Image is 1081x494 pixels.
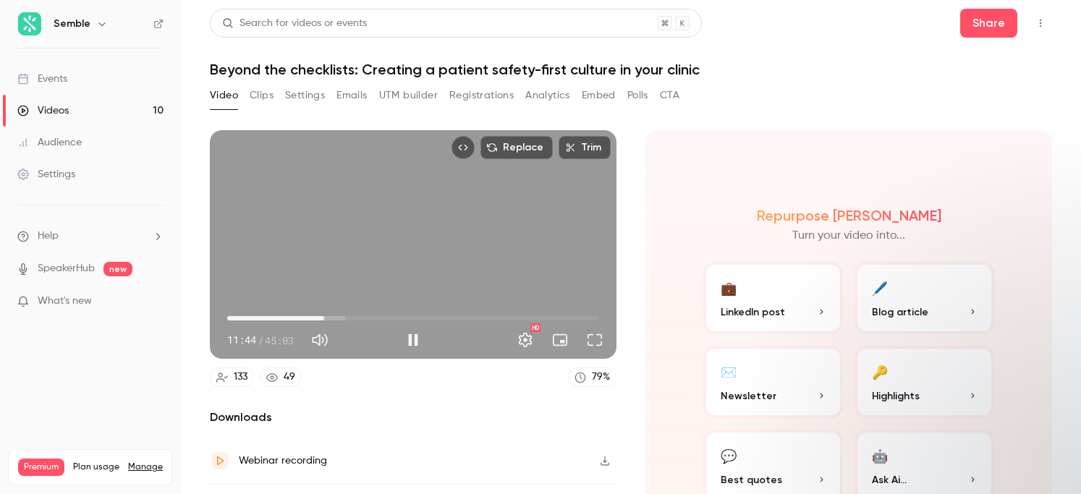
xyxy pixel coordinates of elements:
[449,84,514,107] button: Registrations
[17,72,67,86] div: Events
[960,9,1017,38] button: Share
[222,16,367,31] div: Search for videos or events
[210,84,238,107] button: Video
[399,325,428,354] button: Pause
[54,17,90,31] h6: Semble
[757,207,941,224] h2: Repurpose [PERSON_NAME]
[260,367,302,387] a: 49
[568,367,616,387] a: 79%
[17,135,82,150] div: Audience
[703,346,843,418] button: ✉️Newsletter
[872,305,928,320] span: Blog article
[258,333,263,348] span: /
[210,61,1052,78] h1: Beyond the checklists: Creating a patient safety-first culture in your clinic
[234,370,247,385] div: 133
[855,262,994,334] button: 🖊️Blog article
[305,325,334,354] button: Mute
[721,360,737,383] div: ✉️
[582,84,616,107] button: Embed
[38,229,59,244] span: Help
[855,346,994,418] button: 🔑Highlights
[660,84,679,107] button: CTA
[872,360,888,383] div: 🔑
[17,229,164,244] li: help-dropdown-opener
[379,84,438,107] button: UTM builder
[721,305,785,320] span: LinkedIn post
[227,333,256,348] span: 11:44
[1029,12,1052,35] button: Top Bar Actions
[452,136,475,159] button: Embed video
[38,294,92,309] span: What's new
[146,295,164,308] iframe: Noticeable Trigger
[721,444,737,467] div: 💬
[525,84,570,107] button: Analytics
[559,136,611,159] button: Trim
[546,325,575,354] button: Turn on miniplayer
[284,370,295,385] div: 49
[285,84,325,107] button: Settings
[227,333,294,348] div: 11:44
[792,227,905,244] p: Turn your video into...
[73,461,119,473] span: Plan usage
[239,452,327,469] div: Webinar recording
[17,103,69,118] div: Videos
[18,12,41,35] img: Semble
[38,261,95,276] a: SpeakerHub
[530,323,540,332] div: HD
[128,461,163,473] a: Manage
[721,388,776,404] span: Newsletter
[703,262,843,334] button: 💼LinkedIn post
[480,136,553,159] button: Replace
[210,409,616,426] h2: Downloads
[721,276,737,299] div: 💼
[721,472,782,487] span: Best quotes
[336,84,367,107] button: Emails
[250,84,274,107] button: Clips
[580,325,609,354] button: Full screen
[627,84,648,107] button: Polls
[511,325,540,354] button: Settings
[265,333,294,348] span: 45:03
[18,459,64,476] span: Premium
[17,167,75,182] div: Settings
[592,370,610,385] div: 79 %
[103,262,132,276] span: new
[872,276,888,299] div: 🖊️
[210,367,254,387] a: 133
